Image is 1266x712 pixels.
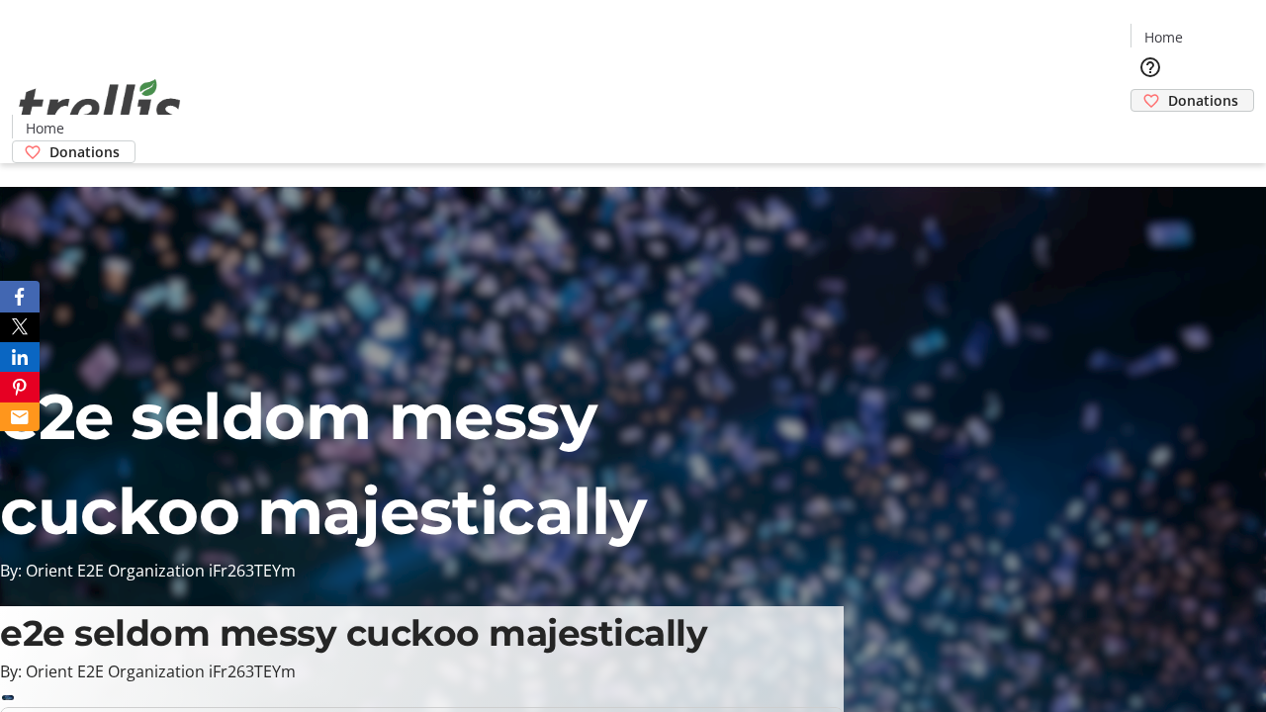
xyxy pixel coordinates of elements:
[12,140,136,163] a: Donations
[1131,27,1195,47] a: Home
[1130,89,1254,112] a: Donations
[1130,112,1170,151] button: Cart
[13,118,76,138] a: Home
[1130,47,1170,87] button: Help
[49,141,120,162] span: Donations
[1168,90,1238,111] span: Donations
[26,118,64,138] span: Home
[12,57,188,156] img: Orient E2E Organization iFr263TEYm's Logo
[1144,27,1183,47] span: Home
